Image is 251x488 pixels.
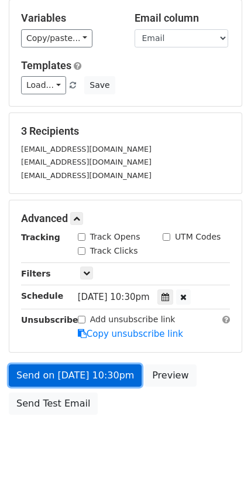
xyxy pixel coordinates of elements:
small: [EMAIL_ADDRESS][DOMAIN_NAME] [21,158,152,166]
a: Copy unsubscribe link [78,329,183,339]
label: Track Clicks [90,245,138,257]
a: Copy/paste... [21,29,92,47]
label: Add unsubscribe link [90,313,176,326]
strong: Filters [21,269,51,278]
strong: Schedule [21,291,63,301]
h5: Advanced [21,212,230,225]
button: Save [84,76,115,94]
div: 聊天小组件 [192,432,251,488]
h5: 3 Recipients [21,125,230,138]
h5: Email column [135,12,231,25]
a: Templates [21,59,71,71]
iframe: Chat Widget [192,432,251,488]
a: Send on [DATE] 10:30pm [9,364,142,387]
small: [EMAIL_ADDRESS][DOMAIN_NAME] [21,171,152,180]
a: Load... [21,76,66,94]
strong: Tracking [21,233,60,242]
h5: Variables [21,12,117,25]
small: [EMAIL_ADDRESS][DOMAIN_NAME] [21,145,152,153]
label: Track Opens [90,231,140,243]
label: UTM Codes [175,231,221,243]
a: Send Test Email [9,393,98,415]
strong: Unsubscribe [21,315,78,325]
a: Preview [145,364,196,387]
span: [DATE] 10:30pm [78,292,150,302]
